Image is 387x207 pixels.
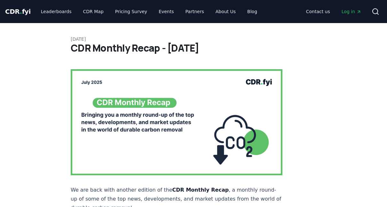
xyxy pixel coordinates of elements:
[5,7,31,16] a: CDR.fyi
[154,6,179,17] a: Events
[36,6,77,17] a: Leaderboards
[342,8,361,15] span: Log in
[301,6,335,17] a: Contact us
[36,6,262,17] nav: Main
[5,8,31,15] span: CDR fyi
[210,6,241,17] a: About Us
[301,6,367,17] nav: Main
[78,6,109,17] a: CDR Map
[172,187,229,193] strong: CDR Monthly Recap
[336,6,367,17] a: Log in
[180,6,209,17] a: Partners
[71,42,316,54] h1: CDR Monthly Recap - [DATE]
[71,69,282,175] img: blog post image
[20,8,22,15] span: .
[242,6,262,17] a: Blog
[110,6,152,17] a: Pricing Survey
[71,36,316,42] p: [DATE]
